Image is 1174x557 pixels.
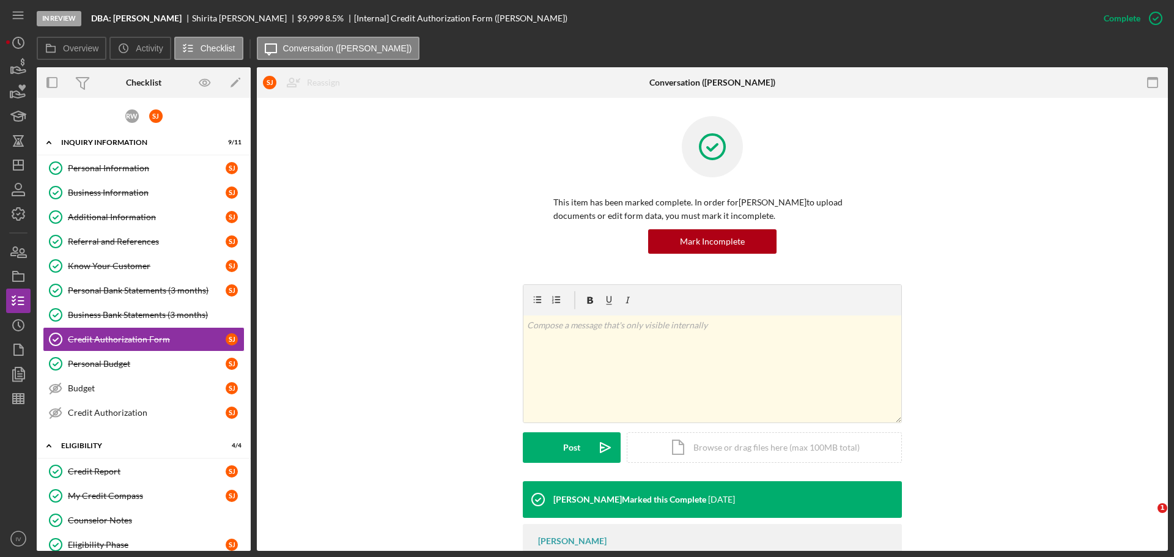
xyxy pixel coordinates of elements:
a: Business InformationSJ [43,180,245,205]
a: Credit Authorization FormSJ [43,327,245,352]
a: Referral and ReferencesSJ [43,229,245,254]
div: Post [563,432,580,463]
div: S J [226,382,238,394]
div: Personal Bank Statements (3 months) [68,286,226,295]
div: Complete [1104,6,1140,31]
div: 8.5 % [325,13,344,23]
div: Know Your Customer [68,261,226,271]
a: Additional InformationSJ [43,205,245,229]
div: S J [226,211,238,223]
div: Credit Authorization [68,408,226,418]
div: S J [226,284,238,297]
span: 1 [1157,503,1167,513]
button: Overview [37,37,106,60]
div: My Credit Compass [68,491,226,501]
a: Credit AuthorizationSJ [43,400,245,425]
a: Business Bank Statements (3 months) [43,303,245,327]
a: Credit ReportSJ [43,459,245,484]
div: Credit Authorization Form [68,334,226,344]
div: S J [226,235,238,248]
div: 4 / 4 [220,442,242,449]
a: Personal Bank Statements (3 months)SJ [43,278,245,303]
div: [Internal] Credit Authorization Form ([PERSON_NAME]) [354,13,567,23]
iframe: Intercom live chat [1132,503,1162,533]
div: Shirita [PERSON_NAME] [192,13,297,23]
div: Mark Incomplete [680,229,745,254]
div: Additional Information [68,212,226,222]
div: R W [125,109,139,123]
div: S J [226,490,238,502]
div: Referral and References [68,237,226,246]
div: S J [226,465,238,478]
a: BudgetSJ [43,376,245,400]
div: [PERSON_NAME] [538,536,607,546]
div: S J [226,162,238,174]
button: Complete [1091,6,1168,31]
p: This item has been marked complete. In order for [PERSON_NAME] to upload documents or edit form d... [553,196,871,223]
div: S J [149,109,163,123]
button: Conversation ([PERSON_NAME]) [257,37,420,60]
div: 9 / 11 [220,139,242,146]
a: Eligibility PhaseSJ [43,533,245,557]
label: Overview [63,43,98,53]
div: Reassign [307,70,340,95]
div: Business Information [68,188,226,197]
a: My Credit CompassSJ [43,484,245,508]
a: Personal InformationSJ [43,156,245,180]
div: Personal Information [68,163,226,173]
div: S J [226,333,238,345]
button: Post [523,432,621,463]
a: Know Your CustomerSJ [43,254,245,278]
span: $9,999 [297,13,323,23]
div: Eligibility Phase [68,540,226,550]
b: DBA: [PERSON_NAME] [91,13,182,23]
text: IV [15,536,21,542]
time: 2025-04-16 15:35 [708,495,735,504]
div: Credit Report [68,467,226,476]
div: In Review [37,11,81,26]
button: IV [6,526,31,551]
a: Personal BudgetSJ [43,352,245,376]
div: S J [263,76,276,89]
div: S J [226,539,238,551]
div: Checklist [126,78,161,87]
label: Checklist [201,43,235,53]
div: Conversation ([PERSON_NAME]) [649,78,775,87]
div: ELIGIBILITY [61,442,211,449]
label: Conversation ([PERSON_NAME]) [283,43,412,53]
div: S J [226,358,238,370]
div: Business Bank Statements (3 months) [68,310,244,320]
div: Budget [68,383,226,393]
button: SJReassign [257,70,352,95]
div: S J [226,260,238,272]
div: [PERSON_NAME] Marked this Complete [553,495,706,504]
div: S J [226,186,238,199]
div: Counselor Notes [68,515,244,525]
button: Checklist [174,37,243,60]
div: INQUIRY INFORMATION [61,139,211,146]
button: Mark Incomplete [648,229,777,254]
button: Activity [109,37,171,60]
a: Counselor Notes [43,508,245,533]
label: Activity [136,43,163,53]
div: S J [226,407,238,419]
div: Personal Budget [68,359,226,369]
